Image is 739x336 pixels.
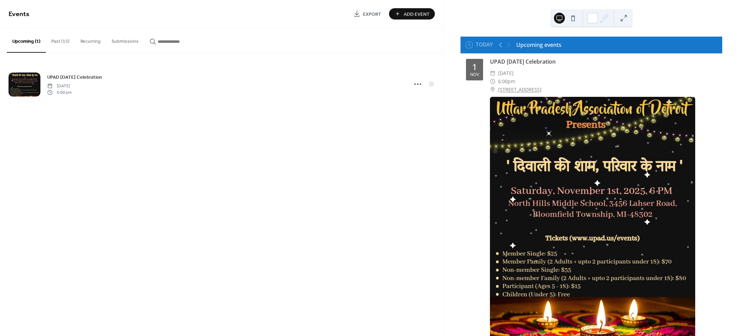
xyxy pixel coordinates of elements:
a: [STREET_ADDRESS] [498,86,542,94]
span: Export [363,11,381,18]
button: Add Event [389,8,435,20]
button: Past (15) [46,28,75,52]
div: 1 [472,63,477,71]
div: ​ [490,86,495,94]
span: Events [9,8,29,21]
button: Upcoming (1) [7,28,46,53]
button: Submissions [106,28,144,52]
div: ​ [490,69,495,77]
div: UPAD [DATE] Celebration [490,57,717,66]
span: 6:00pm [498,77,515,86]
span: [DATE] [47,83,72,89]
span: Add Event [404,11,430,18]
div: ​ [490,77,495,86]
div: Nov [470,73,479,77]
span: 6:00 pm [47,89,72,95]
span: UPAD [DATE] Celebration [47,74,102,81]
span: [DATE] [498,69,514,77]
a: Export [348,8,386,20]
a: UPAD [DATE] Celebration [47,73,102,81]
button: Recurring [75,28,106,52]
div: Upcoming events [516,41,561,49]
